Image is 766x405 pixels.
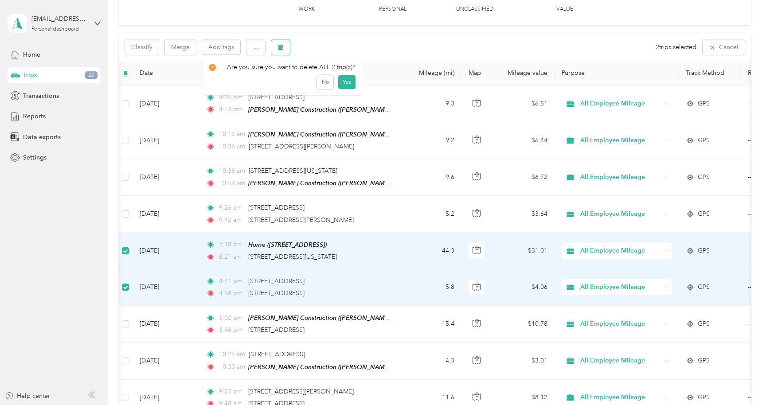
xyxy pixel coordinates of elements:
button: Cancel [703,39,745,55]
td: $10.78 [492,306,555,343]
span: [PERSON_NAME] Construction ([PERSON_NAME] Construction, [STREET_ADDRESS][PERSON_NAME][PERSON_NAME... [248,179,723,187]
button: Help center [5,391,50,401]
td: 5.2 [403,196,461,232]
span: 9:26 am [219,203,244,213]
span: GPS [698,99,710,109]
td: [DATE] [133,86,199,122]
td: [DATE] [133,233,199,269]
td: 9.3 [403,86,461,122]
span: [STREET_ADDRESS] [248,326,305,334]
span: GPS [698,136,710,145]
p: Unclassified [456,5,493,13]
th: Date [133,61,199,86]
span: [STREET_ADDRESS][PERSON_NAME] [248,388,354,395]
td: [DATE] [133,122,199,159]
span: All Employee Mileage [580,172,661,182]
span: GPS [698,246,710,256]
span: 3:02 pm [219,313,244,323]
span: 10:59 am [219,179,244,188]
td: $6.72 [492,159,555,196]
td: 44.3 [403,233,461,269]
span: [STREET_ADDRESS][US_STATE] [249,167,337,175]
th: Track Method [679,61,741,86]
span: GPS [698,209,710,219]
span: All Employee Mileage [580,356,661,366]
span: Trips [23,70,37,80]
span: Settings [23,153,47,162]
span: [PERSON_NAME] Construction ([PERSON_NAME] Construction, [STREET_ADDRESS][PERSON_NAME][PERSON_NAME... [248,131,723,138]
span: All Employee Mileage [580,246,661,256]
span: [PERSON_NAME] Construction ([PERSON_NAME] Construction, [STREET_ADDRESS][PERSON_NAME][PERSON_NAME... [248,363,723,371]
td: [DATE] [133,196,199,232]
span: [STREET_ADDRESS] [248,93,305,101]
button: No [317,75,333,89]
span: 9:42 am [219,215,244,225]
th: Purpose [555,61,679,86]
td: $4.06 [492,269,555,306]
td: 9.6 [403,159,461,196]
span: All Employee Mileage [580,99,661,109]
td: 4.3 [403,343,461,379]
button: Yes [338,75,355,89]
span: [STREET_ADDRESS] [248,289,305,297]
span: GPS [698,282,710,292]
td: [DATE] [133,343,199,379]
td: 15.4 [403,306,461,343]
span: 4:41 pm [219,276,244,286]
span: All Employee Mileage [580,136,661,145]
span: [PERSON_NAME] Construction ([PERSON_NAME] Construction, [STREET_ADDRESS][PERSON_NAME][PERSON_NAME... [248,106,723,113]
th: Map [461,61,492,86]
span: All Employee Mileage [580,282,661,292]
span: [PERSON_NAME] Construction ([PERSON_NAME] Construction, [STREET_ADDRESS][PERSON_NAME][PERSON_NAME... [248,314,723,322]
div: Are you sure you want to delete ALL 2 trip(s)? [209,62,356,72]
span: [STREET_ADDRESS][PERSON_NAME] [248,216,354,224]
td: [DATE] [133,269,199,306]
td: $6.51 [492,86,555,122]
iframe: Everlance-gr Chat Button Frame [716,355,766,405]
span: [STREET_ADDRESS][PERSON_NAME] [249,143,354,150]
span: 3:48 pm [219,325,244,335]
span: Reports [23,112,46,121]
p: Value [556,5,573,13]
span: 8:21 am [219,252,244,262]
span: [STREET_ADDRESS] [249,350,305,358]
th: Locations [199,61,403,86]
span: 4:24 pm [219,105,244,114]
button: Add tags [202,39,240,55]
span: 20 [85,71,98,79]
span: 10:13 am [219,129,244,139]
span: Home ([STREET_ADDRESS]) [248,241,327,248]
span: 9:27 am [219,387,244,397]
td: 9.2 [403,122,461,159]
td: $3.64 [492,196,555,232]
span: 10:25 am [219,350,245,359]
span: 7:18 am [219,240,244,249]
span: 4:05 pm [219,93,244,102]
td: [DATE] [133,306,199,343]
span: GPS [698,172,710,182]
span: 10:36 am [219,142,245,152]
span: 2 trips selected [656,43,696,52]
span: [STREET_ADDRESS][US_STATE] [248,253,337,261]
div: [EMAIL_ADDRESS][DOMAIN_NAME] [31,14,87,23]
span: 4:58 pm [219,288,244,298]
span: [STREET_ADDRESS] [248,277,305,285]
td: $3.01 [492,343,555,379]
span: Data exports [23,132,61,142]
span: [STREET_ADDRESS] [248,204,305,211]
p: Personal [379,5,406,13]
span: GPS [698,393,710,402]
td: $6.44 [492,122,555,159]
td: [DATE] [133,159,199,196]
span: GPS [698,319,710,329]
span: All Employee Mileage [580,209,661,219]
span: 10:38 am [219,166,245,176]
span: All Employee Mileage [580,393,661,402]
span: GPS [698,356,710,366]
span: All Employee Mileage [580,319,661,329]
span: Transactions [23,91,59,101]
span: Home [23,50,40,59]
button: Classify [125,39,159,55]
th: Mileage value [492,61,555,86]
